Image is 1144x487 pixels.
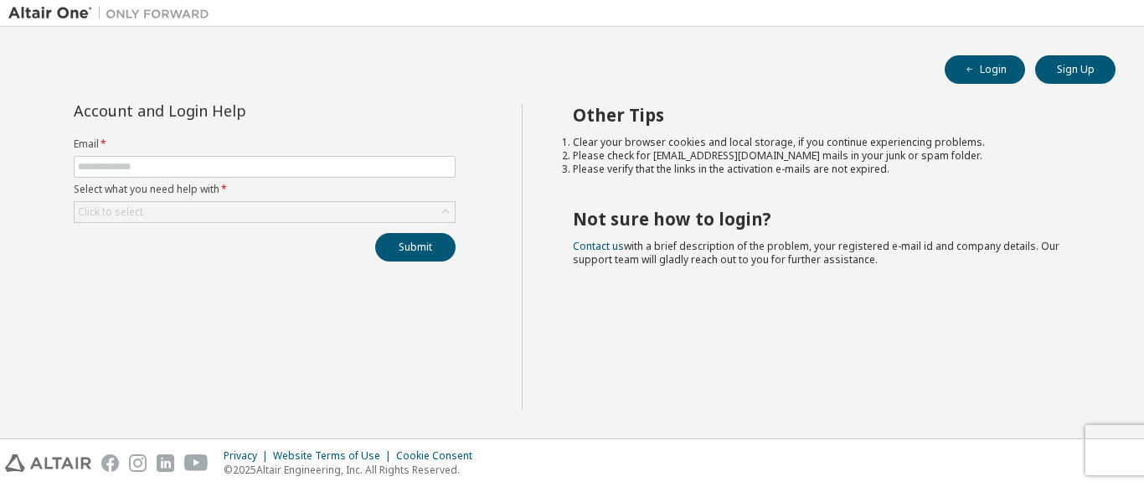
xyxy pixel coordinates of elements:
[74,137,456,151] label: Email
[75,202,455,222] div: Click to select
[224,449,273,463] div: Privacy
[573,239,624,253] a: Contact us
[945,55,1025,84] button: Login
[573,239,1059,267] span: with a brief description of the problem, your registered e-mail id and company details. Our suppo...
[129,454,147,472] img: instagram.svg
[5,454,91,472] img: altair_logo.svg
[8,5,218,22] img: Altair One
[375,233,456,262] button: Submit
[573,104,1086,126] h2: Other Tips
[157,454,174,472] img: linkedin.svg
[101,454,119,472] img: facebook.svg
[224,463,482,477] p: © 2025 Altair Engineering, Inc. All Rights Reserved.
[396,449,482,463] div: Cookie Consent
[74,183,456,196] label: Select what you need help with
[74,104,379,117] div: Account and Login Help
[573,136,1086,149] li: Clear your browser cookies and local storage, if you continue experiencing problems.
[573,208,1086,230] h2: Not sure how to login?
[273,449,396,463] div: Website Terms of Use
[573,163,1086,176] li: Please verify that the links in the activation e-mails are not expired.
[1035,55,1116,84] button: Sign Up
[573,149,1086,163] li: Please check for [EMAIL_ADDRESS][DOMAIN_NAME] mails in your junk or spam folder.
[78,205,143,219] div: Click to select
[184,454,209,472] img: youtube.svg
